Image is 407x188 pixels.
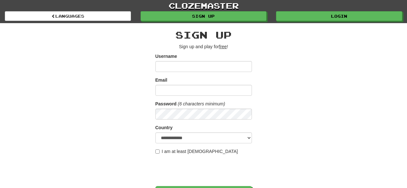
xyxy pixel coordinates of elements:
[141,11,267,21] a: Sign up
[155,77,167,83] label: Email
[155,43,252,50] p: Sign up and play for !
[155,148,238,155] label: I am at least [DEMOGRAPHIC_DATA]
[219,44,227,49] u: free
[155,158,253,183] iframe: reCAPTCHA
[155,101,177,107] label: Password
[155,53,177,59] label: Username
[155,124,173,131] label: Country
[276,11,402,21] a: Login
[155,30,252,40] h2: Sign up
[5,11,131,21] a: Languages
[155,149,160,154] input: I am at least [DEMOGRAPHIC_DATA]
[178,101,225,106] em: (6 characters minimum)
